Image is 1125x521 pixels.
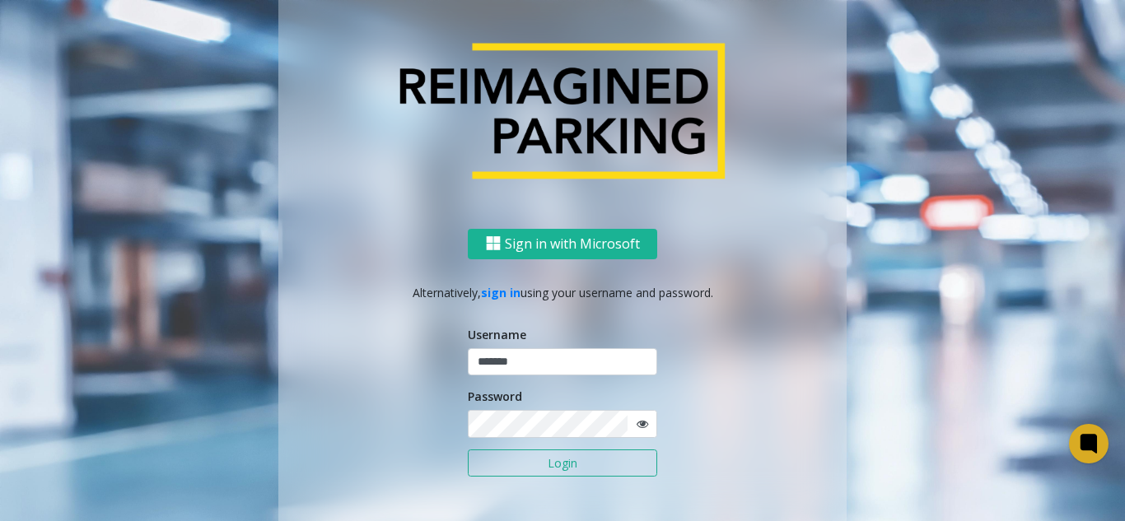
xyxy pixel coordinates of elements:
label: Password [468,387,522,404]
a: sign in [481,284,520,300]
label: Username [468,325,526,342]
button: Sign in with Microsoft [468,228,657,258]
p: Alternatively, using your username and password. [295,283,830,300]
button: Login [468,449,657,477]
